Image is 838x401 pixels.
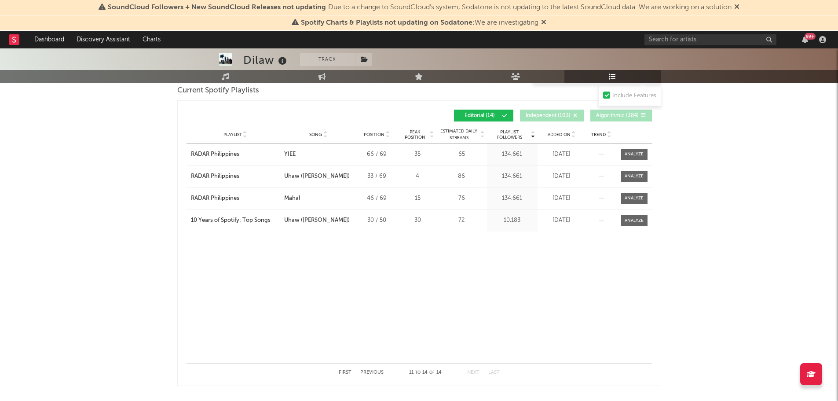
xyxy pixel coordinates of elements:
[191,172,239,181] div: RADAR Philippines
[467,370,479,375] button: Next
[489,172,535,181] div: 134,661
[596,113,639,118] span: Algorithmic ( 384 )
[357,194,397,203] div: 46 / 69
[177,85,259,96] span: Current Spotify Playlists
[191,150,280,159] a: RADAR Philippines
[805,33,816,40] div: 99 +
[243,53,289,67] div: Dilaw
[301,19,472,26] span: Spotify Charts & Playlists not updating on Sodatone
[191,150,239,159] div: RADAR Philippines
[70,31,136,48] a: Discovery Assistant
[191,194,239,203] div: RADAR Philippines
[357,150,397,159] div: 66 / 69
[644,34,776,45] input: Search for artists
[802,36,808,43] button: 99+
[591,132,606,137] span: Trend
[108,4,326,11] span: SoundCloud Followers + New SoundCloud Releases not updating
[309,132,322,137] span: Song
[364,132,384,137] span: Position
[401,172,434,181] div: 4
[284,172,350,181] div: Uhaw ([PERSON_NAME])
[223,132,242,137] span: Playlist
[300,53,355,66] button: Track
[540,150,584,159] div: [DATE]
[489,216,535,225] div: 10,183
[191,194,280,203] a: RADAR Philippines
[590,110,652,121] button: Algorithmic(384)
[401,216,434,225] div: 30
[541,19,546,26] span: Dismiss
[191,172,280,181] a: RADAR Philippines
[360,370,384,375] button: Previous
[401,368,450,378] div: 11 14 14
[357,172,397,181] div: 33 / 69
[401,150,434,159] div: 35
[454,110,513,121] button: Editorial(14)
[489,150,535,159] div: 134,661
[439,128,479,141] span: Estimated Daily Streams
[191,216,271,225] div: 10 Years of Spotify: Top Songs
[612,91,656,101] div: Include Features
[191,216,280,225] a: 10 Years of Spotify: Top Songs
[439,172,485,181] div: 86
[415,371,421,375] span: to
[439,150,485,159] div: 65
[136,31,167,48] a: Charts
[540,194,584,203] div: [DATE]
[489,194,535,203] div: 134,661
[301,19,538,26] span: : We are investigating
[489,129,530,140] span: Playlist Followers
[357,216,397,225] div: 30 / 50
[520,110,584,121] button: Independent(103)
[526,113,571,118] span: Independent ( 103 )
[429,371,435,375] span: of
[284,194,300,203] div: Mahal
[284,216,350,225] div: Uhaw ([PERSON_NAME])
[488,370,500,375] button: Last
[734,4,739,11] span: Dismiss
[540,172,584,181] div: [DATE]
[284,150,296,159] div: YIEE
[439,216,485,225] div: 72
[401,129,429,140] span: Peak Position
[460,113,500,118] span: Editorial ( 14 )
[108,4,732,11] span: : Due to a change to SoundCloud's system, Sodatone is not updating to the latest SoundCloud data....
[540,216,584,225] div: [DATE]
[439,194,485,203] div: 76
[401,194,434,203] div: 15
[548,132,571,137] span: Added On
[28,31,70,48] a: Dashboard
[339,370,351,375] button: First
